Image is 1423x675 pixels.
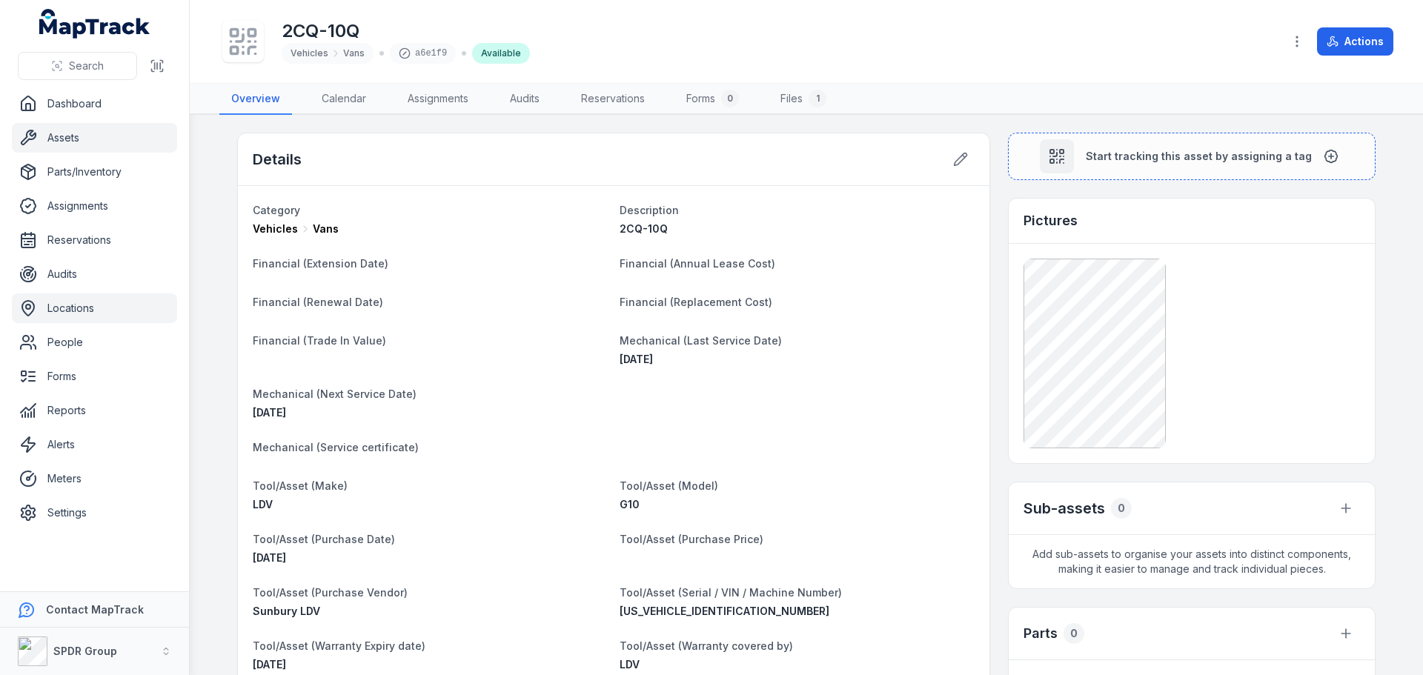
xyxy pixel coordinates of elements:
a: Alerts [12,430,177,459]
h3: Pictures [1024,210,1078,231]
div: 0 [1111,498,1132,519]
span: [DATE] [620,353,653,365]
span: Financial (Renewal Date) [253,296,383,308]
a: Calendar [310,84,378,115]
span: 2CQ-10Q [620,222,668,235]
a: People [12,327,177,357]
a: Parts/Inventory [12,157,177,187]
span: Vans [343,47,365,59]
span: Financial (Annual Lease Cost) [620,257,775,270]
strong: Contact MapTrack [46,603,144,616]
a: MapTrack [39,9,150,39]
span: LDV [253,498,273,511]
a: Locations [12,293,177,323]
span: [DATE] [253,658,286,671]
a: Forms0 [674,84,751,115]
span: Search [69,59,104,73]
span: G10 [620,498,640,511]
a: Meters [12,464,177,493]
strong: SPDR Group [53,645,117,657]
span: Financial (Replacement Cost) [620,296,772,308]
a: Dashboard [12,89,177,119]
span: Tool/Asset (Warranty Expiry date) [253,639,425,652]
h3: Parts [1024,623,1058,644]
time: 18/07/2025, 12:00:00 am [620,353,653,365]
span: Financial (Trade In Value) [253,334,386,347]
span: Tool/Asset (Serial / VIN / Machine Number) [620,586,842,599]
h2: Details [253,149,302,170]
span: Tool/Asset (Purchase Price) [620,533,763,545]
h1: 2CQ-10Q [282,19,530,43]
span: LDV [620,658,640,671]
a: Forms [12,362,177,391]
a: Reports [12,396,177,425]
span: Description [620,204,679,216]
div: Available [472,43,530,64]
span: Category [253,204,300,216]
span: Add sub-assets to organise your assets into distinct components, making it easier to manage and t... [1009,535,1375,588]
a: Files1 [769,84,838,115]
span: Start tracking this asset by assigning a tag [1086,149,1312,164]
time: 01/01/2026, 12:00:00 am [253,406,286,419]
span: Tool/Asset (Warranty covered by) [620,639,793,652]
div: 0 [1064,623,1084,644]
a: Audits [498,84,551,115]
a: Assets [12,123,177,153]
h2: Sub-assets [1024,498,1105,519]
span: Tool/Asset (Model) [620,479,718,492]
span: Mechanical (Service certificate) [253,441,419,453]
div: 0 [721,90,739,107]
a: Settings [12,498,177,528]
button: Search [18,52,137,80]
span: [US_VEHICLE_IDENTIFICATION_NUMBER] [620,605,829,617]
span: Mechanical (Last Service Date) [620,334,782,347]
span: Vans [313,222,339,236]
span: Mechanical (Next Service Date) [253,388,417,400]
a: Overview [219,84,292,115]
button: Start tracking this asset by assigning a tag [1008,133,1376,180]
a: Reservations [569,84,657,115]
span: [DATE] [253,406,286,419]
a: Assignments [396,84,480,115]
time: 18/07/2030, 12:00:00 am [253,658,286,671]
a: Reservations [12,225,177,255]
span: Vehicles [253,222,298,236]
span: Sunbury LDV [253,605,320,617]
span: Tool/Asset (Purchase Vendor) [253,586,408,599]
time: 18/07/2025, 12:00:00 am [253,551,286,564]
span: [DATE] [253,551,286,564]
span: Tool/Asset (Make) [253,479,348,492]
span: Tool/Asset (Purchase Date) [253,533,395,545]
button: Actions [1317,27,1393,56]
div: a6e1f9 [390,43,456,64]
span: Financial (Extension Date) [253,257,388,270]
a: Audits [12,259,177,289]
span: Vehicles [291,47,328,59]
div: 1 [809,90,826,107]
a: Assignments [12,191,177,221]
